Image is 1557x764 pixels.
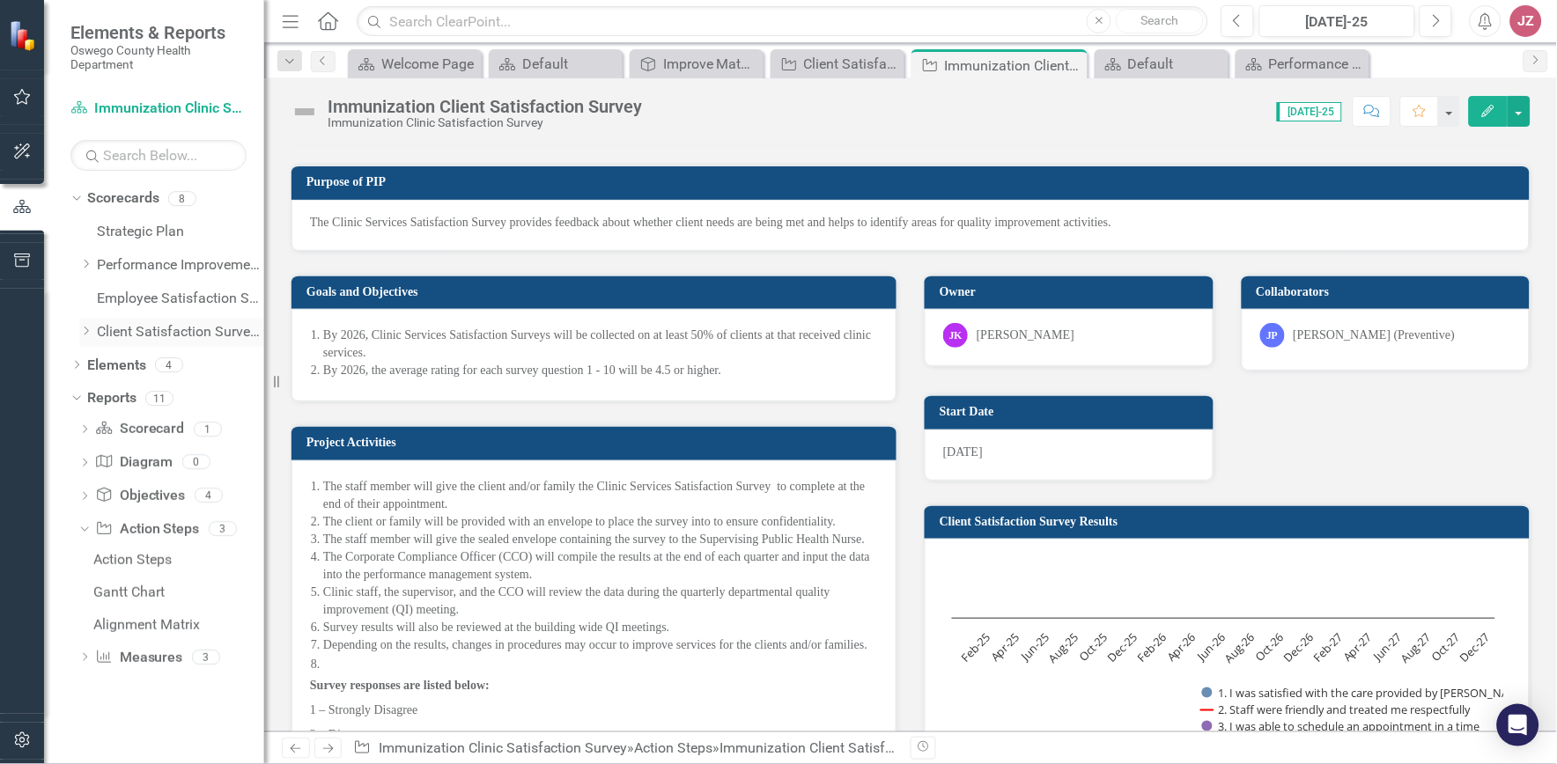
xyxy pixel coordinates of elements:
[943,323,968,348] div: JK
[328,116,642,129] div: Immunization Clinic Satisfaction Survey
[323,584,878,619] li: Clinic staff, the supervisor, and the CCO will review the data during the quarterly departmental ...
[89,578,264,606] a: Gantt Chart
[291,98,319,126] img: Not Defined
[1219,718,1480,734] text: 3. I was able to schedule an appointment in a time
[381,53,477,75] div: Welcome Page
[209,521,237,536] div: 3
[1099,53,1224,75] a: Default
[168,191,196,206] div: 8
[1133,629,1170,665] text: Feb-26
[1193,629,1229,665] text: Jun-26
[194,422,222,437] div: 1
[89,611,264,639] a: Alignment Matrix
[1240,53,1365,75] a: Performance Improvement Plans
[1280,629,1317,665] text: Dec-26
[1259,5,1415,37] button: [DATE]-25
[87,188,159,209] a: Scorecards
[940,285,1205,298] h3: Owner
[310,698,878,723] p: 1 – Strongly Disagree
[1252,629,1288,665] text: Oct-26
[310,214,1511,231] p: The Clinic Services Satisfaction Survey provides feedback about whether client needs are being me...
[1266,11,1409,33] div: [DATE]-25
[1075,629,1111,665] text: Oct-25
[9,19,40,50] img: ClearPoint Strategy
[940,515,1521,528] h3: Client Satisfaction Survey Results
[1164,629,1199,665] text: Apr-26
[1201,702,1476,717] button: Show 2. Staff were friendly and treated me respectfully
[1219,685,1530,701] text: 1. I was satisfied with the care provided by [PERSON_NAME]
[89,546,264,574] a: Action Steps
[323,327,878,362] li: By 2026, Clinic Services Satisfaction Surveys will be collected on at least 50% of clients at tha...
[306,285,888,298] h3: Goals and Objectives
[1340,629,1376,665] text: Apr-27
[145,391,173,406] div: 11
[1219,702,1472,717] text: 2. Staff were friendly and treated me respectfully
[155,357,183,372] div: 4
[95,486,185,506] a: Objectives
[95,519,199,540] a: Action Steps
[70,99,247,119] a: Immunization Clinic Satisfaction Survey
[1457,629,1493,665] text: Dec-27
[93,552,264,568] div: Action Steps
[945,55,1083,77] div: Immunization Client Satisfaction Survey
[1497,704,1539,746] div: Open Intercom Messenger
[1202,686,1465,701] button: Show 1. I was satisfied with the care provided by clini
[323,513,878,531] li: The client or family will be provided with an envelope to place the survey into to ensure confide...
[775,53,900,75] a: Client Satisfaction Surveys
[97,222,264,242] a: Strategic Plan
[1260,323,1285,348] div: JP
[97,289,264,309] a: Employee Satisfaction Survey
[93,617,264,633] div: Alignment Matrix
[957,629,993,665] text: Feb-25
[357,6,1208,37] input: Search ClearPoint...
[1128,53,1224,75] div: Default
[1104,629,1140,665] text: Dec-25
[1045,629,1082,666] text: Aug-25
[379,739,628,756] a: Immunization Clinic Satisfaction Survey
[310,679,490,692] strong: Survey responses are listed below:
[95,452,173,473] a: Diagram
[1277,102,1342,121] span: [DATE]-25
[323,478,878,513] li: The staff member will give the client and/or family the Clinic Services Satisfaction Survey to co...
[97,322,264,342] a: Client Satisfaction Surveys
[323,636,878,654] li: Depending on the results, changes in procedures may occur to improve services for the clients and...
[634,53,759,75] a: Improve Maternal Child Health Services
[192,650,220,665] div: 3
[87,388,137,408] a: Reports
[306,436,888,449] h3: Project Activities
[195,489,223,503] div: 4
[1428,629,1464,665] text: Oct-27
[940,405,1205,418] h3: Start Date
[804,53,900,75] div: Client Satisfaction Surveys
[1257,285,1522,298] h3: Collaborators
[97,255,264,275] a: Performance Improvement Plans
[1269,53,1365,75] div: Performance Improvement Plans
[323,619,878,636] li: Survey results will also be reviewed at the building wide QI meetings.
[353,738,897,759] div: » »
[1141,13,1179,27] span: Search
[1202,719,1483,734] button: Show 3. I was able to schedule an appointment in a time
[987,629,1022,665] text: Apr-25
[70,140,247,171] input: Search Below...
[635,739,713,756] a: Action Steps
[1310,629,1347,665] text: Feb-27
[493,53,618,75] a: Default
[70,43,247,72] small: Oswego County Health Department
[328,97,642,116] div: Immunization Client Satisfaction Survey
[93,584,264,600] div: Gantt Chart
[1398,629,1435,666] text: Aug-27
[663,53,759,75] div: Improve Maternal Child Health Services
[310,723,878,747] p: 2 – Disagree
[323,548,878,584] li: The Corporate Compliance Officer (CCO) will compile the results at the end of each quarter and in...
[95,419,184,439] a: Scorecard
[1369,629,1405,665] text: Jun-27
[1221,629,1258,666] text: Aug-26
[323,531,878,548] li: The staff member will give the sealed envelope containing the survey to the Supervising Public He...
[1510,5,1542,37] button: JZ
[1017,629,1052,665] text: Jun-25
[720,739,970,756] div: Immunization Client Satisfaction Survey
[352,53,477,75] a: Welcome Page
[95,648,182,668] a: Measures
[323,362,878,379] li: By 2026, the average rating for each survey question 1 - 10 will be 4.5 or higher.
